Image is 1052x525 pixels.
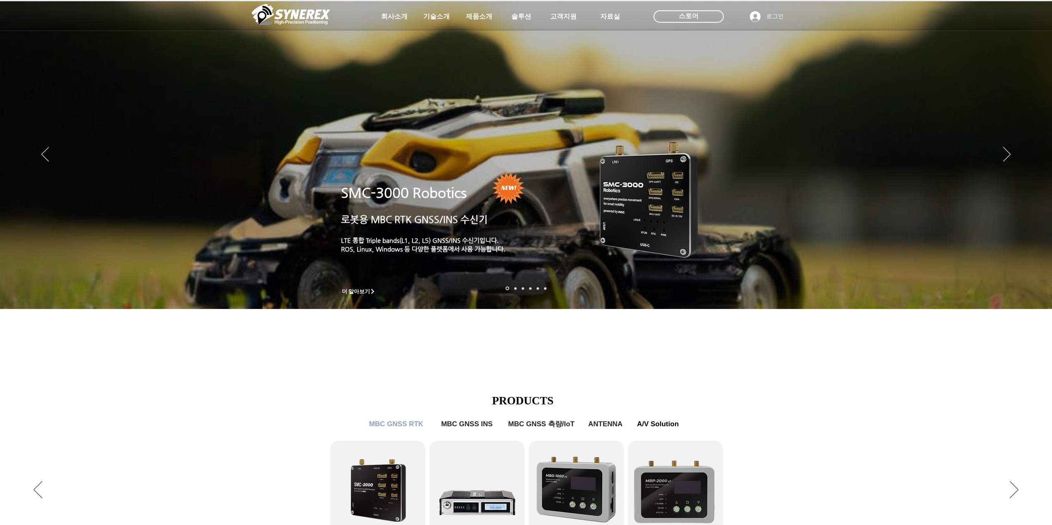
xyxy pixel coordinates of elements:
[588,129,710,268] img: KakaoTalk_20241224_155801212.png
[514,287,517,290] a: 드론 8 - SMC 2000
[588,420,623,428] span: ANTENNA
[679,12,699,21] span: 스토어
[502,416,581,432] a: MBC GNSS 측량/IoT
[41,147,49,163] button: 이전
[1003,147,1011,163] button: 다음
[631,416,685,432] a: A/V Solution
[522,287,524,290] a: 측량 IoT
[543,8,584,25] a: 고객지원
[492,394,554,407] span: PRODUCTS
[466,12,492,21] span: 제품소개
[338,286,379,297] a: 더 알아보기
[341,185,467,201] a: SMC-3000 Robotics
[252,2,330,27] img: 씨너렉스_White_simbol_대지 1.png
[423,12,450,21] span: 기술소개
[436,416,498,432] a: MBC GNSS INS
[506,287,509,290] a: 로봇- SMC 2000
[369,420,423,428] span: MBC GNSS RTK
[637,420,679,428] span: A/V Solution
[342,288,370,295] span: 더 알아보기
[416,8,457,25] a: 기술소개
[744,9,790,24] button: 로그인
[550,12,577,21] span: 고객지원
[374,8,415,25] a: 회사소개
[585,416,626,432] a: ANTENNA
[508,419,575,429] span: MBC GNSS 측량/IoT
[341,245,506,252] a: ROS, Linux, Windows 등 다양한 플랫폼에서 사용 가능합니다.
[458,8,500,25] a: 제품소개
[503,287,549,290] nav: 슬라이드
[654,10,724,23] div: 스토어
[589,8,631,25] a: 자료실
[441,420,493,428] span: MBC GNSS INS
[511,12,531,21] span: 솔루션
[763,12,787,21] span: 로그인
[537,287,539,290] a: 로봇
[341,214,488,225] a: 로봇용 MBC RTK GNSS/INS 수신기
[363,416,429,432] a: MBC GNSS RTK
[529,287,532,290] a: 자율주행
[381,12,408,21] span: 회사소개
[33,481,42,499] button: 이전
[544,287,546,290] a: 정밀농업
[341,237,499,244] a: LTE 통합 Triple bands(L1, L2, L5) GNSS/INS 수신기입니다.
[501,8,542,25] a: 솔루션
[600,12,620,21] span: 자료실
[1010,481,1019,499] button: 다음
